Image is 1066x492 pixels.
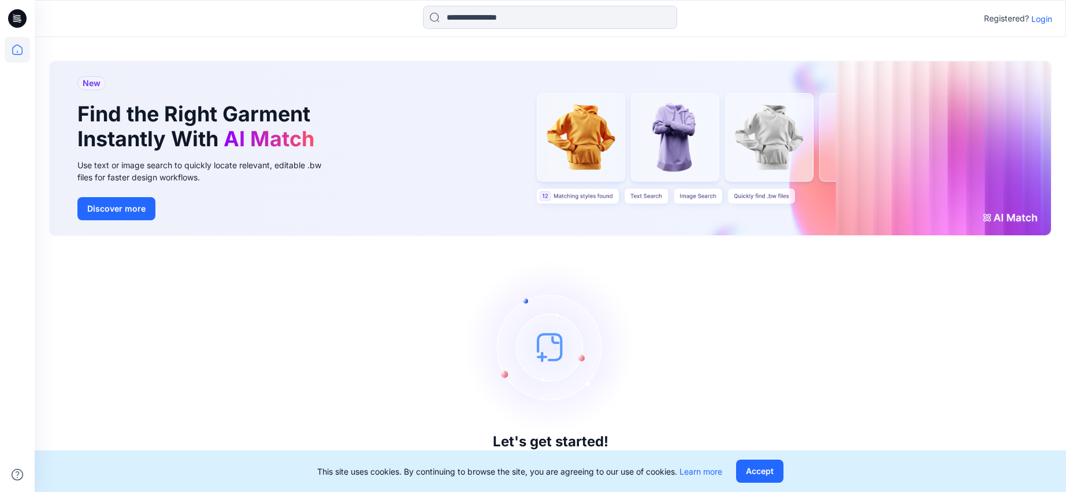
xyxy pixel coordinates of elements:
span: AI Match [224,126,314,151]
h1: Find the Right Garment Instantly With [77,102,320,151]
button: Accept [736,460,783,483]
h3: Let's get started! [493,434,608,450]
p: Registered? [984,12,1029,25]
button: Discover more [77,197,155,220]
span: New [83,76,101,90]
div: Use text or image search to quickly locate relevant, editable .bw files for faster design workflows. [77,159,337,183]
a: Learn more [679,467,722,476]
p: This site uses cookies. By continuing to browse the site, you are agreeing to our use of cookies. [317,465,722,478]
img: empty-state-image.svg [464,260,637,434]
p: Login [1031,13,1052,25]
